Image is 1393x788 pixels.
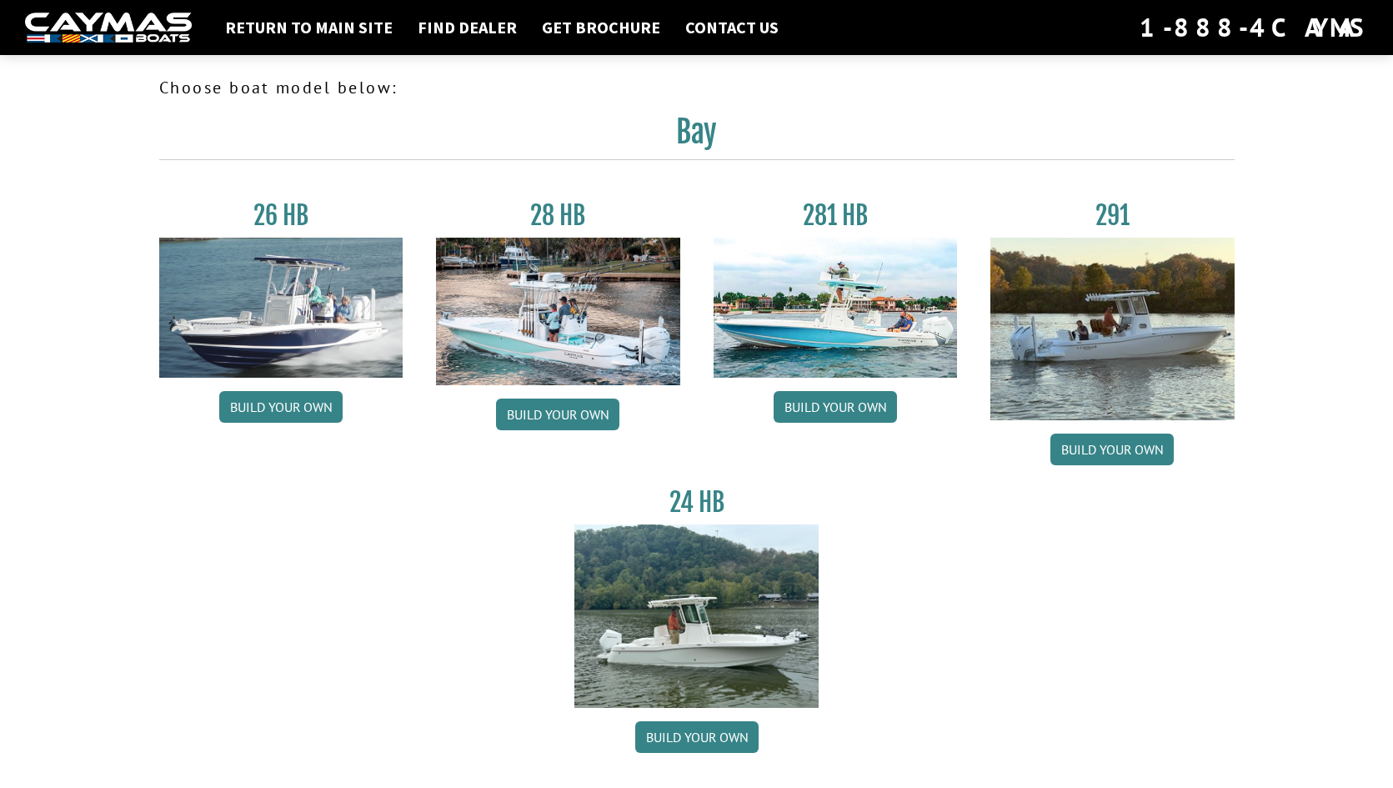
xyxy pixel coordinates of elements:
a: Build your own [496,399,619,430]
a: Build your own [635,721,759,753]
a: Build your own [774,391,897,423]
img: 28-hb-twin.jpg [714,238,958,378]
img: white-logo-c9c8dbefe5ff5ceceb0f0178aa75bf4bb51f6bca0971e226c86eb53dfe498488.png [25,13,192,43]
img: 291_Thumbnail.jpg [990,238,1235,420]
h2: Bay [159,113,1235,160]
h3: 28 HB [436,200,680,231]
div: 1-888-4CAYMAS [1140,9,1368,46]
img: 28_hb_thumbnail_for_caymas_connect.jpg [436,238,680,385]
a: Contact Us [677,17,787,38]
a: Return to main site [217,17,401,38]
img: 24_HB_thumbnail.jpg [574,524,819,707]
p: Choose boat model below: [159,75,1235,100]
h3: 24 HB [574,487,819,518]
h3: 26 HB [159,200,403,231]
a: Build your own [1050,434,1174,465]
a: Build your own [219,391,343,423]
h3: 281 HB [714,200,958,231]
a: Get Brochure [534,17,669,38]
img: 26_new_photo_resized.jpg [159,238,403,378]
h3: 291 [990,200,1235,231]
a: Find Dealer [409,17,525,38]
